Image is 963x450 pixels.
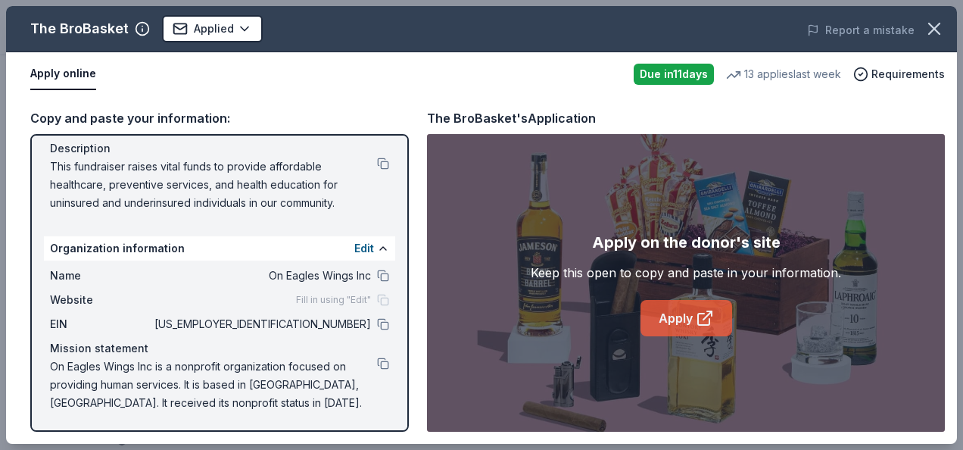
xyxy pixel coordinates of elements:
[592,230,781,255] div: Apply on the donor's site
[871,65,945,83] span: Requirements
[726,65,841,83] div: 13 applies last week
[50,358,377,412] span: On Eagles Wings Inc is a nonprofit organization focused on providing human services. It is based ...
[151,315,371,333] span: [US_EMPLOYER_IDENTIFICATION_NUMBER]
[30,17,129,41] div: The BroBasket
[807,21,915,39] button: Report a mistake
[30,108,409,128] div: Copy and paste your information:
[50,158,377,212] span: This fundraiser raises vital funds to provide affordable healthcare, preventive services, and hea...
[30,58,96,90] button: Apply online
[853,65,945,83] button: Requirements
[50,139,389,158] div: Description
[640,300,732,336] a: Apply
[44,236,395,261] div: Organization information
[427,108,596,128] div: The BroBasket's Application
[531,264,841,282] div: Keep this open to copy and paste in your information.
[151,267,371,285] span: On Eagles Wings Inc
[194,20,234,38] span: Applied
[50,315,151,333] span: EIN
[354,239,374,258] button: Edit
[50,291,151,309] span: Website
[162,15,263,42] button: Applied
[296,294,371,306] span: Fill in using "Edit"
[50,267,151,285] span: Name
[50,339,389,358] div: Mission statement
[634,64,714,85] div: Due in 11 days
